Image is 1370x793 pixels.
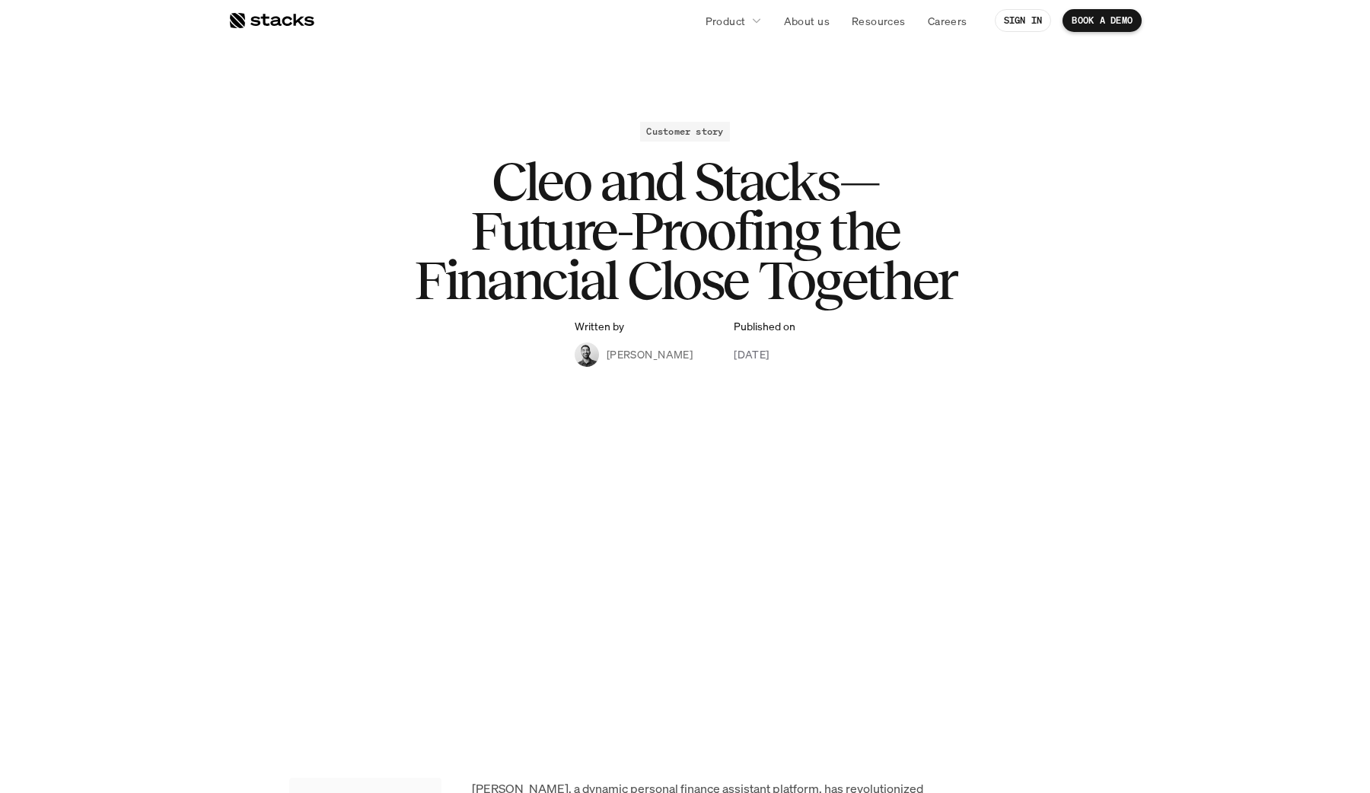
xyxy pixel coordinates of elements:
[775,7,839,34] a: About us
[734,320,795,333] p: Published on
[919,7,977,34] a: Careers
[1063,9,1142,32] a: BOOK A DEMO
[928,13,967,29] p: Careers
[852,13,906,29] p: Resources
[646,126,723,137] h2: Customer story
[995,9,1052,32] a: SIGN IN
[843,7,915,34] a: Resources
[1004,15,1043,26] p: SIGN IN
[784,13,830,29] p: About us
[381,157,989,304] h1: Cleo and Stacks—Future-Proofing the Financial Close Together
[607,346,693,362] p: [PERSON_NAME]
[1072,15,1133,26] p: BOOK A DEMO
[575,320,624,333] p: Written by
[706,13,746,29] p: Product
[734,346,769,362] p: [DATE]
